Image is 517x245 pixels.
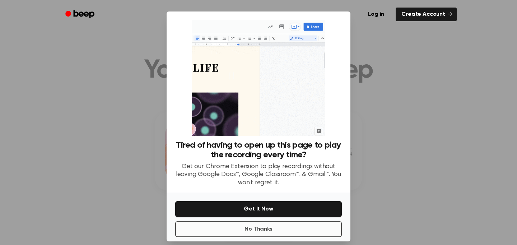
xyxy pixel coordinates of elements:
[60,8,101,22] a: Beep
[175,163,342,187] p: Get our Chrome Extension to play recordings without leaving Google Docs™, Google Classroom™, & Gm...
[175,140,342,160] h3: Tired of having to open up this page to play the recording every time?
[396,8,457,21] a: Create Account
[192,20,325,136] img: Beep extension in action
[361,6,391,23] a: Log in
[175,221,342,237] button: No Thanks
[175,201,342,217] button: Get It Now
